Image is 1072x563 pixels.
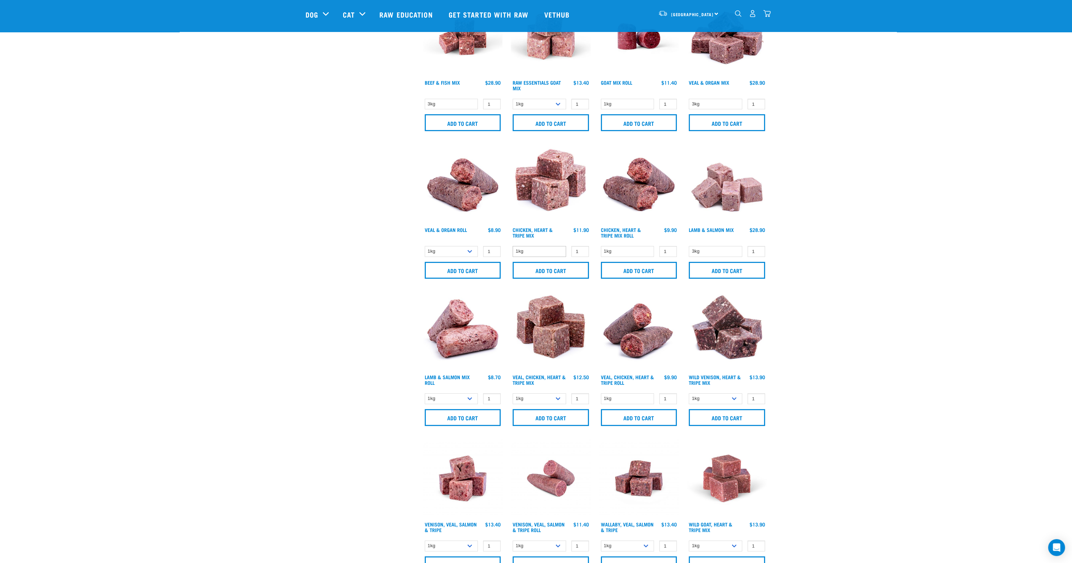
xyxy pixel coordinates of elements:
[664,374,677,380] div: $9.90
[659,541,677,551] input: 1
[599,144,679,224] img: Chicken Heart Tripe Roll 01
[571,246,589,257] input: 1
[425,81,460,84] a: Beef & Fish Mix
[573,522,589,527] div: $11.40
[671,13,714,15] span: [GEOGRAPHIC_DATA]
[601,81,632,84] a: Goat Mix Roll
[423,439,503,518] img: Venison Veal Salmon Tripe 1621
[343,9,355,20] a: Cat
[749,10,756,17] img: user.png
[689,376,741,384] a: Wild Venison, Heart & Tripe Mix
[537,0,579,28] a: Vethub
[425,262,501,279] input: Add to cart
[425,376,470,384] a: Lamb & Salmon Mix Roll
[513,523,565,531] a: Venison, Veal, Salmon & Tripe Roll
[601,523,654,531] a: Wallaby, Veal, Salmon & Tripe
[750,522,765,527] div: $13.90
[658,10,668,17] img: van-moving.png
[601,409,677,426] input: Add to cart
[573,80,589,85] div: $13.40
[571,541,589,551] input: 1
[483,393,501,404] input: 1
[750,227,765,233] div: $28.90
[687,144,767,224] img: 1029 Lamb Salmon Mix 01
[485,80,501,85] div: $28.90
[511,144,591,224] img: 1062 Chicken Heart Tripe Mix 01
[573,374,589,380] div: $12.50
[750,80,765,85] div: $28.90
[483,99,501,110] input: 1
[511,439,591,518] img: Venison Veal Salmon Tripe 1651
[513,114,589,131] input: Add to cart
[573,227,589,233] div: $11.90
[689,262,765,279] input: Add to cart
[689,114,765,131] input: Add to cart
[601,228,641,237] a: Chicken, Heart & Tripe Mix Roll
[513,376,566,384] a: Veal, Chicken, Heart & Tripe Mix
[571,99,589,110] input: 1
[750,374,765,380] div: $13.90
[511,291,591,371] img: Veal Chicken Heart Tripe Mix 01
[659,246,677,257] input: 1
[747,393,765,404] input: 1
[689,228,734,231] a: Lamb & Salmon Mix
[747,99,765,110] input: 1
[571,393,589,404] input: 1
[735,10,742,17] img: home-icon-1@2x.png
[763,10,771,17] img: home-icon@2x.png
[747,246,765,257] input: 1
[687,291,767,371] img: 1171 Venison Heart Tripe Mix 01
[601,376,654,384] a: Veal, Chicken, Heart & Tripe Roll
[689,81,729,84] a: Veal & Organ Mix
[659,99,677,110] input: 1
[513,81,561,89] a: Raw Essentials Goat Mix
[599,291,679,371] img: 1263 Chicken Organ Roll 02
[483,541,501,551] input: 1
[483,246,501,257] input: 1
[689,523,732,531] a: Wild Goat, Heart & Tripe Mix
[442,0,537,28] a: Get started with Raw
[425,523,477,531] a: Venison, Veal, Salmon & Tripe
[601,114,677,131] input: Add to cart
[423,291,503,371] img: 1261 Lamb Salmon Roll 01
[599,439,679,518] img: Wallaby Veal Salmon Tripe 1642
[372,0,441,28] a: Raw Education
[513,262,589,279] input: Add to cart
[423,144,503,224] img: Veal Organ Mix Roll 01
[687,439,767,518] img: Goat Heart Tripe 8451
[661,522,677,527] div: $13.40
[659,393,677,404] input: 1
[488,227,501,233] div: $8.90
[425,228,467,231] a: Veal & Organ Roll
[425,114,501,131] input: Add to cart
[488,374,501,380] div: $8.70
[513,228,553,237] a: Chicken, Heart & Tripe Mix
[1048,539,1065,556] div: Open Intercom Messenger
[601,262,677,279] input: Add to cart
[513,409,589,426] input: Add to cart
[306,9,318,20] a: Dog
[664,227,677,233] div: $9.90
[485,522,501,527] div: $13.40
[661,80,677,85] div: $11.40
[747,541,765,551] input: 1
[689,409,765,426] input: Add to cart
[425,409,501,426] input: Add to cart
